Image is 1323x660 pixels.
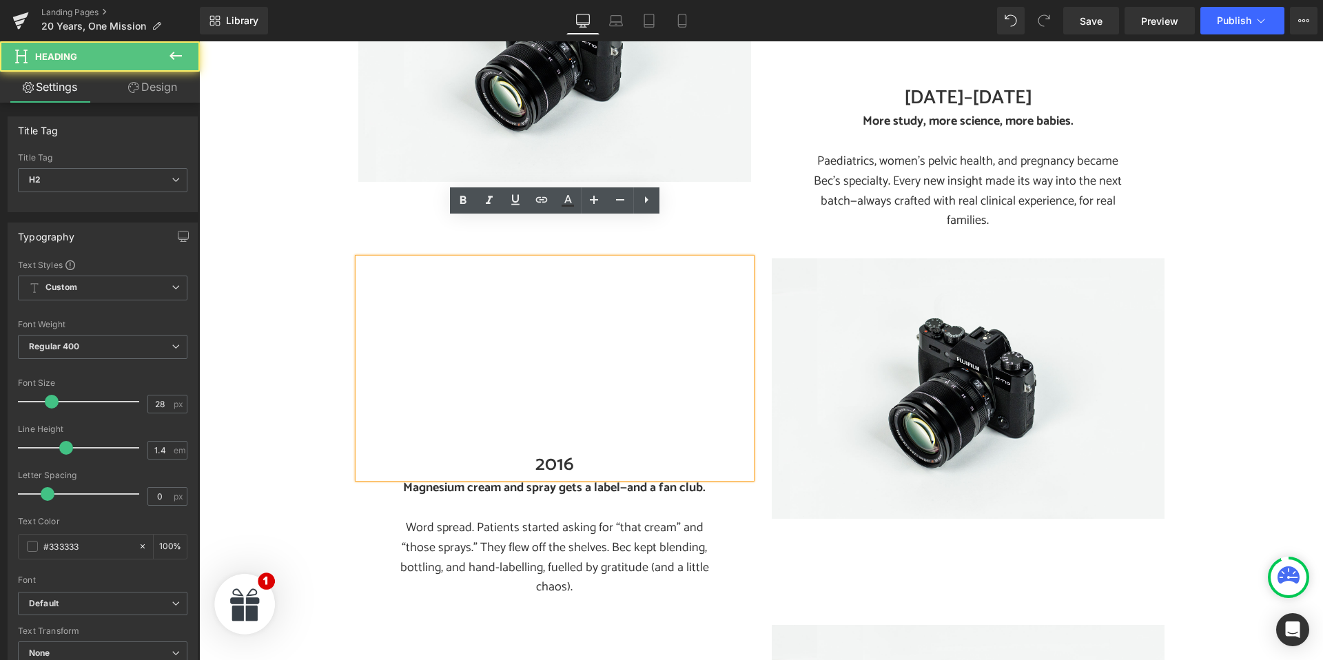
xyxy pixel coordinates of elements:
[29,598,59,610] i: Default
[664,70,874,90] strong: More study, more science, more babies.
[566,7,599,34] a: Desktop
[997,7,1025,34] button: Undo
[607,110,931,189] p: Paediatrics, women’s pelvic health, and pregnancy became Bec’s specialty. Every new insight made ...
[633,7,666,34] a: Tablet
[174,446,185,455] span: em
[1217,15,1251,26] span: Publish
[226,14,258,27] span: Library
[1276,613,1309,646] div: Open Intercom Messenger
[1141,14,1178,28] span: Preview
[18,117,59,136] div: Title Tag
[18,517,187,526] div: Text Color
[154,535,187,559] div: %
[204,436,506,457] strong: Magnesium cream and spray gets a label—and a fan club.
[573,43,965,70] h2: [DATE]–[DATE]
[18,626,187,636] div: Text Transform
[103,72,203,103] a: Design
[18,320,187,329] div: Font Weight
[18,223,74,243] div: Typography
[43,539,132,554] input: Color
[29,648,50,658] b: None
[18,153,187,163] div: Title Tag
[35,51,77,62] span: Heading
[18,575,187,585] div: Font
[666,7,699,34] a: Mobile
[174,492,185,501] span: px
[159,410,552,437] h2: 2016
[18,471,187,480] div: Letter Spacing
[1080,14,1102,28] span: Save
[18,424,187,434] div: Line Height
[1200,7,1284,34] button: Publish
[174,400,185,409] span: px
[29,174,41,185] b: H2
[599,7,633,34] a: Laptop
[18,378,187,388] div: Font Size
[1290,7,1317,34] button: More
[18,259,187,270] div: Text Styles
[1030,7,1058,34] button: Redo
[45,282,77,293] b: Custom
[41,21,146,32] span: 20 Years, One Mission
[200,7,268,34] a: New Library
[1125,7,1195,34] a: Preview
[194,477,517,556] p: Word spread. Patients started asking for “that cream” and “those sprays.” They flew off the shelv...
[41,7,200,18] a: Landing Pages
[29,341,80,351] b: Regular 400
